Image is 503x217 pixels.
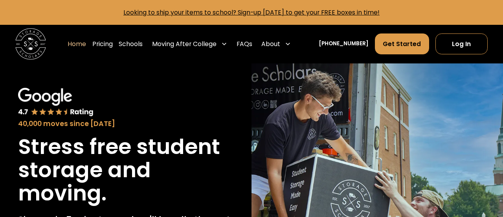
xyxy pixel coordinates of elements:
img: Storage Scholars main logo [15,28,46,59]
a: Log In [435,33,488,54]
a: Pricing [92,33,113,55]
a: FAQs [237,33,252,55]
a: Schools [119,33,143,55]
a: Looking to ship your items to school? Sign-up [DATE] to get your FREE boxes in time! [123,8,380,17]
a: [PHONE_NUMBER] [319,40,369,48]
div: About [261,39,280,49]
div: 40,000 moves since [DATE] [18,119,233,129]
a: Home [68,33,86,55]
img: Google 4.7 star rating [18,88,94,117]
h1: Stress free student storage and moving. [18,135,233,205]
div: Moving After College [152,39,217,49]
a: Get Started [375,33,429,54]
